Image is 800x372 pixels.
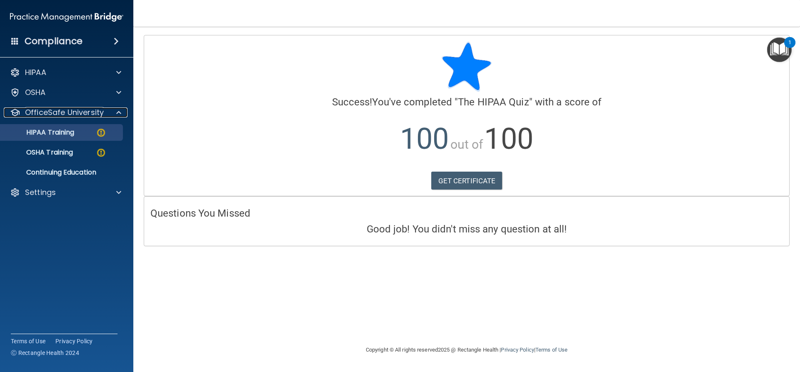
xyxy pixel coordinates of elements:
[25,187,56,197] p: Settings
[332,96,372,108] span: Success!
[501,347,534,353] a: Privacy Policy
[25,67,46,77] p: HIPAA
[450,137,483,152] span: out of
[10,187,121,197] a: Settings
[535,347,567,353] a: Terms of Use
[25,35,82,47] h4: Compliance
[767,37,792,62] button: Open Resource Center, 1 new notification
[431,172,502,190] a: GET CERTIFICATE
[25,107,104,117] p: OfficeSafe University
[484,122,533,156] span: 100
[788,42,791,53] div: 1
[10,9,123,25] img: PMB logo
[11,349,79,357] span: Ⓒ Rectangle Health 2024
[150,224,783,235] h4: Good job! You didn't miss any question at all!
[96,127,106,138] img: warning-circle.0cc9ac19.png
[315,337,619,363] div: Copyright © All rights reserved 2025 @ Rectangle Health | |
[96,147,106,158] img: warning-circle.0cc9ac19.png
[5,128,74,137] p: HIPAA Training
[458,96,529,108] span: The HIPAA Quiz
[442,42,492,92] img: blue-star-rounded.9d042014.png
[150,208,783,219] h4: Questions You Missed
[11,337,45,345] a: Terms of Use
[10,107,121,117] a: OfficeSafe University
[758,315,790,346] iframe: Drift Widget Chat Controller
[5,168,119,177] p: Continuing Education
[10,87,121,97] a: OSHA
[5,148,73,157] p: OSHA Training
[25,87,46,97] p: OSHA
[400,122,449,156] span: 100
[10,67,121,77] a: HIPAA
[150,97,783,107] h4: You've completed " " with a score of
[55,337,93,345] a: Privacy Policy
